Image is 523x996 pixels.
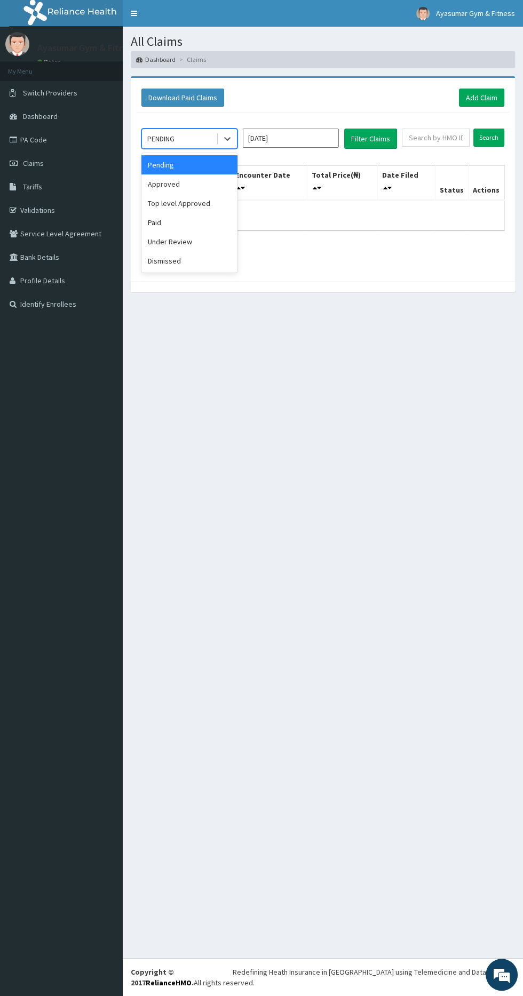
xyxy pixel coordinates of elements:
[37,58,63,66] a: Online
[416,7,430,20] img: User Image
[23,158,44,168] span: Claims
[243,129,339,148] input: Select Month and Year
[344,129,397,149] button: Filter Claims
[377,165,435,200] th: Date Filed
[231,165,307,200] th: Encounter Date
[468,165,504,200] th: Actions
[23,111,58,121] span: Dashboard
[459,89,504,107] a: Add Claim
[123,958,523,996] footer: All rights reserved.
[23,182,42,192] span: Tariffs
[473,129,504,147] input: Search
[141,251,237,270] div: Dismissed
[37,43,138,53] p: Ayasumar Gym & Fitness
[131,35,515,49] h1: All Claims
[147,133,175,144] div: PENDING
[141,89,224,107] button: Download Paid Claims
[175,5,201,31] div: Minimize live chat window
[5,32,29,56] img: User Image
[141,155,237,174] div: Pending
[5,291,203,329] textarea: Type your message and hit 'Enter'
[23,88,77,98] span: Switch Providers
[177,55,206,64] li: Claims
[141,213,237,232] div: Paid
[141,232,237,251] div: Under Review
[56,60,179,74] div: Chat with us now
[62,134,147,242] span: We're online!
[436,9,515,18] span: Ayasumar Gym & Fitness
[233,967,515,977] div: Redefining Heath Insurance in [GEOGRAPHIC_DATA] using Telemedicine and Data Science!
[141,194,237,213] div: Top level Approved
[136,55,176,64] a: Dashboard
[402,129,470,147] input: Search by HMO ID
[141,174,237,194] div: Approved
[20,53,43,80] img: d_794563401_company_1708531726252_794563401
[307,165,377,200] th: Total Price(₦)
[146,978,192,987] a: RelianceHMO
[131,967,194,987] strong: Copyright © 2017 .
[435,165,468,200] th: Status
